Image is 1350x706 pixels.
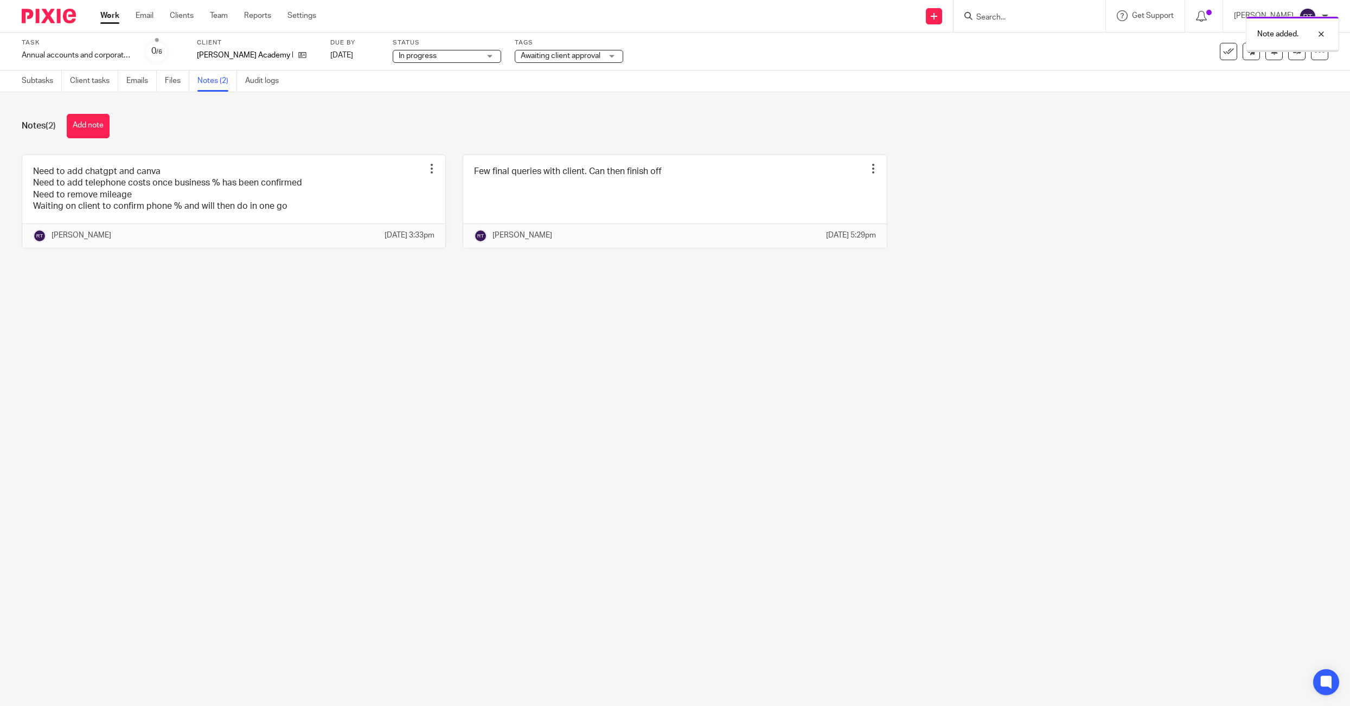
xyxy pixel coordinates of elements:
[197,38,317,47] label: Client
[22,120,56,132] h1: Notes
[165,70,189,92] a: Files
[1299,8,1316,25] img: svg%3E
[492,230,552,241] p: [PERSON_NAME]
[22,38,130,47] label: Task
[244,10,271,21] a: Reports
[33,229,46,242] img: svg%3E
[46,121,56,130] span: (2)
[385,230,434,241] p: [DATE] 3:33pm
[22,50,130,61] div: Annual accounts and corporation tax return
[22,70,62,92] a: Subtasks
[330,38,379,47] label: Due by
[399,52,437,60] span: In progress
[521,52,600,60] span: Awaiting client approval
[393,38,501,47] label: Status
[197,50,293,61] p: [PERSON_NAME] Academy Ltd
[100,10,119,21] a: Work
[156,49,162,55] small: /6
[126,70,157,92] a: Emails
[210,10,228,21] a: Team
[151,45,162,57] div: 0
[67,114,110,138] button: Add note
[136,10,153,21] a: Email
[474,229,487,242] img: svg%3E
[515,38,623,47] label: Tags
[197,70,237,92] a: Notes (2)
[245,70,287,92] a: Audit logs
[70,70,118,92] a: Client tasks
[330,52,353,59] span: [DATE]
[170,10,194,21] a: Clients
[1257,29,1298,40] p: Note added.
[826,230,876,241] p: [DATE] 5:29pm
[52,230,111,241] p: [PERSON_NAME]
[22,9,76,23] img: Pixie
[287,10,316,21] a: Settings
